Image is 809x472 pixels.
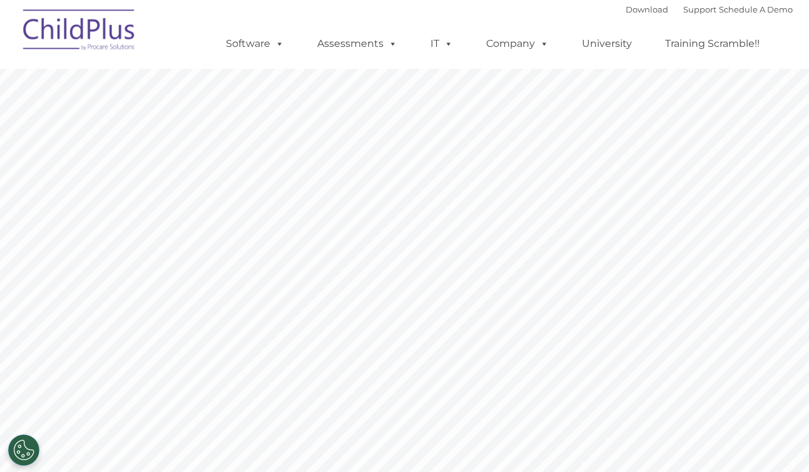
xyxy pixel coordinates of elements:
font: | [626,4,793,14]
a: University [569,31,644,56]
img: ChildPlus by Procare Solutions [17,1,142,63]
a: Download [626,4,668,14]
a: Training Scramble!! [653,31,772,56]
button: Cookies Settings [8,434,39,466]
a: Assessments [305,31,410,56]
a: Company [474,31,561,56]
a: IT [418,31,466,56]
a: Schedule A Demo [719,4,793,14]
a: Support [683,4,716,14]
a: Software [213,31,297,56]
